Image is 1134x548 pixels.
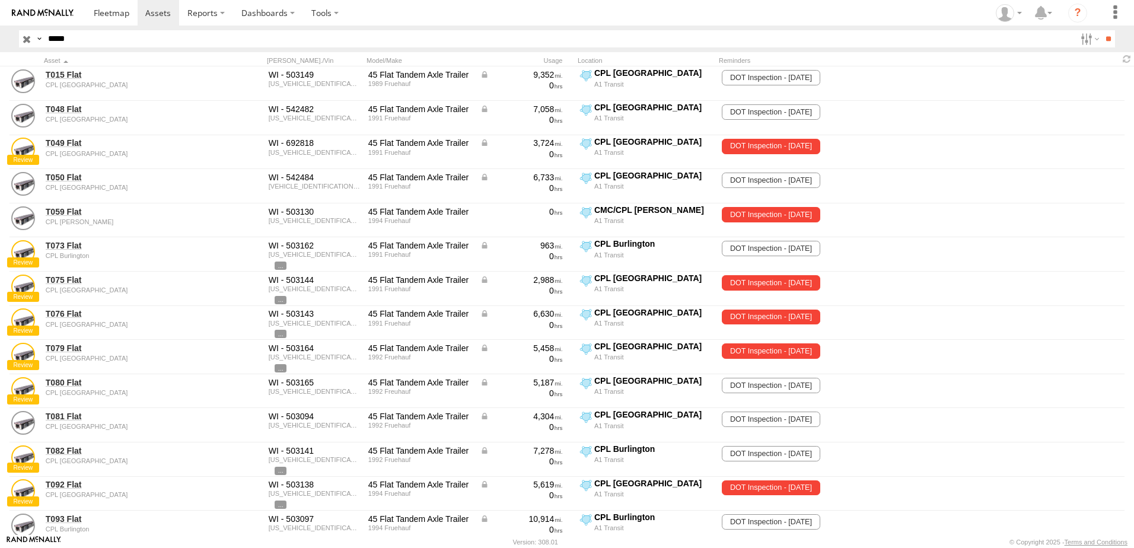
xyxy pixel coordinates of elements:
div: undefined [46,457,208,464]
div: 1H2P0452XMW053802 [269,251,360,258]
div: CPL [GEOGRAPHIC_DATA] [594,307,712,318]
a: T050 Flat [46,172,208,183]
div: CPL [GEOGRAPHIC_DATA] [594,68,712,78]
div: Data from Vehicle CANbus [480,377,563,388]
div: undefined [46,81,208,88]
div: 1H2P04527NW026204 [269,456,360,463]
div: 0 [480,114,563,125]
span: DOT Inspection - 03/31/2025 [722,343,820,359]
div: Data from Vehicle CANbus [480,240,563,251]
div: 2P04528LW02420200 [269,183,360,190]
div: 0 [480,206,563,217]
div: A1 Transit [594,319,712,327]
a: View Asset Details [11,172,35,196]
div: CPL Burlington [594,512,712,522]
span: View Asset Details to show all tags [275,501,286,509]
span: DOT Inspection - 05/30/2026 [722,446,820,461]
div: Usage [478,56,573,65]
div: undefined [46,491,208,498]
label: Click to View Current Location [578,307,714,339]
span: View Asset Details to show all tags [275,296,286,304]
div: A1 Transit [594,216,712,225]
span: View Asset Details to show all tags [275,467,286,475]
div: 1991 Fruehauf [368,285,472,292]
div: CPL [GEOGRAPHIC_DATA] [594,341,712,352]
div: Data from Vehicle CANbus [480,104,563,114]
div: Data from Vehicle CANbus [480,479,563,490]
span: DOT Inspection - 02/27/2026 [722,104,820,120]
span: DOT Inspection - 08/30/2026 [722,70,820,85]
a: View Asset Details [11,514,35,537]
label: Click to View Current Location [578,68,714,100]
div: A1 Transit [594,251,712,259]
div: A1 Transit [594,353,712,361]
div: Data from Vehicle CANbus [480,411,563,422]
a: View Asset Details [11,240,35,264]
span: DOT Inspection - 05/31/2025 [722,480,820,496]
div: 1H2P04523NW026202 [269,388,360,395]
div: 45 Flat Tandem Axle Trailer [368,104,472,114]
div: [PERSON_NAME]./Vin [267,56,362,65]
div: WI - 542482 [269,104,360,114]
label: Click to View Current Location [578,375,714,407]
div: 45 Flat Tandem Axle Trailer [368,240,472,251]
a: T081 Flat [46,411,208,422]
a: T048 Flat [46,104,208,114]
div: 0 [480,149,563,160]
div: 45 Flat Tandem Axle Trailer [368,411,472,422]
a: T092 Flat [46,479,208,490]
div: WI - 503144 [269,275,360,285]
span: DOT Inspection - 05/30/2026 [722,412,820,427]
a: T073 Flat [46,240,208,251]
div: 45 Flat Tandem Axle Trailer [368,172,472,183]
div: A1 Transit [594,285,712,293]
a: View Asset Details [11,445,35,469]
label: Click to View Current Location [578,444,714,476]
div: CPL Burlington [594,444,712,454]
div: 1992 Fruehauf [368,422,472,429]
div: © Copyright 2025 - [1009,539,1127,546]
a: T079 Flat [46,343,208,353]
span: DOT Inspection - 02/27/2026 [722,173,820,188]
div: 0 [480,456,563,467]
div: 1H2P04527RW075103 [269,524,360,531]
div: 1H5P04525KM041102 [269,80,360,87]
div: 1H2P0452XRW075001 [269,217,360,224]
div: A1 Transit [594,422,712,430]
div: Click to Sort [44,56,210,65]
div: 1992 Freuhauf [368,388,472,395]
div: 0 [480,490,563,501]
div: WI - 503094 [269,411,360,422]
span: DOT Inspection - 05/30/2026 [722,378,820,393]
span: Refresh [1120,53,1134,65]
div: CPL [GEOGRAPHIC_DATA] [594,273,712,283]
div: Data from Vehicle CANbus [480,138,563,148]
label: Search Query [34,30,44,47]
div: undefined [46,286,208,294]
div: undefined [46,150,208,157]
div: 0 [480,80,563,91]
div: Data from Vehicle CANbus [480,343,563,353]
div: 45 Flat Tandem Axle Trailer [368,445,472,456]
div: Robert Fiumefreddo [992,4,1026,22]
div: 0 [480,183,563,193]
div: 1H2P04525MW053805 [269,320,360,327]
div: 1H2P04523MW053804 [269,285,360,292]
label: Click to View Current Location [578,409,714,441]
a: Visit our Website [7,536,61,548]
a: T015 Flat [46,69,208,80]
label: Search Filter Options [1076,30,1101,47]
a: View Asset Details [11,275,35,298]
div: undefined [46,389,208,396]
div: A1 Transit [594,148,712,157]
div: 45 Flat Tandem Axle Trailer [368,69,472,80]
div: 1991 Fruehauf [368,251,472,258]
a: T076 Flat [46,308,208,319]
div: 1991 Fruehauf [368,149,472,156]
label: Click to View Current Location [578,170,714,202]
div: undefined [46,423,208,430]
div: 0 [480,524,563,535]
div: undefined [46,355,208,362]
div: 0 [480,422,563,432]
a: View Asset Details [11,411,35,435]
